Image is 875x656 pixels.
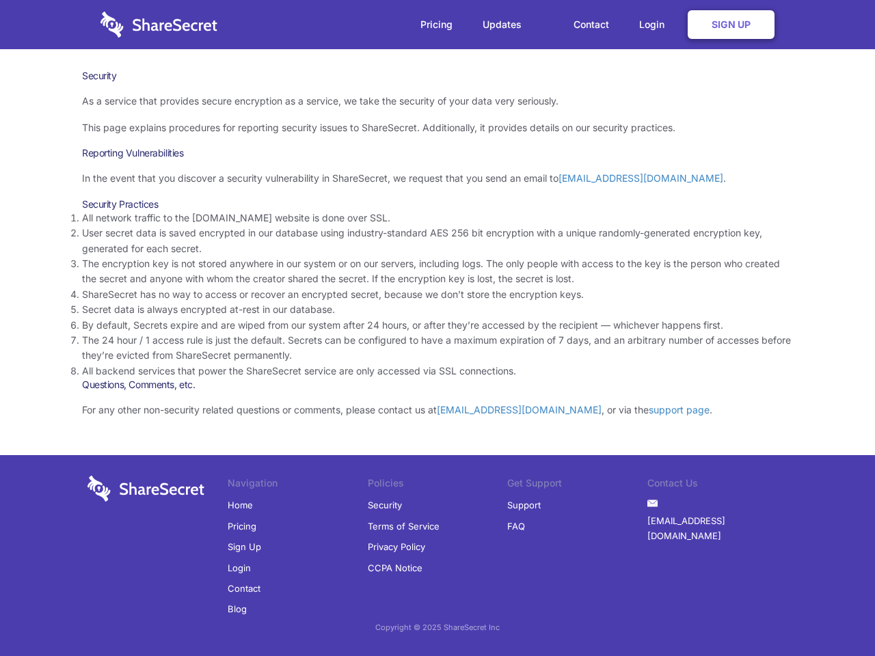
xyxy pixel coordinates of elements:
[82,402,793,418] p: For any other non-security related questions or comments, please contact us at , or via the .
[228,599,247,619] a: Blog
[507,495,541,515] a: Support
[688,10,775,39] a: Sign Up
[368,558,422,578] a: CCPA Notice
[437,404,602,415] a: [EMAIL_ADDRESS][DOMAIN_NAME]
[649,404,710,415] a: support page
[82,302,793,317] li: Secret data is always encrypted at-rest in our database.
[228,558,251,578] a: Login
[558,172,723,184] a: [EMAIL_ADDRESS][DOMAIN_NAME]
[625,3,685,46] a: Login
[368,495,402,515] a: Security
[560,3,623,46] a: Contact
[82,147,793,159] h3: Reporting Vulnerabilities
[82,70,793,82] h1: Security
[82,256,793,287] li: The encryption key is not stored anywhere in our system or on our servers, including logs. The on...
[82,379,793,391] h3: Questions, Comments, etc.
[82,318,793,333] li: By default, Secrets expire and are wiped from our system after 24 hours, or after they’re accesse...
[407,3,466,46] a: Pricing
[82,364,793,379] li: All backend services that power the ShareSecret service are only accessed via SSL connections.
[228,495,253,515] a: Home
[82,210,793,225] li: All network traffic to the [DOMAIN_NAME] website is done over SSL.
[647,476,787,495] li: Contact Us
[82,94,793,109] p: As a service that provides secure encryption as a service, we take the security of your data very...
[82,171,793,186] p: In the event that you discover a security vulnerability in ShareSecret, we request that you send ...
[82,120,793,135] p: This page explains procedures for reporting security issues to ShareSecret. Additionally, it prov...
[87,476,204,502] img: logo-wordmark-white-trans-d4663122ce5f474addd5e946df7df03e33cb6a1c49d2221995e7729f52c070b2.svg
[100,12,217,38] img: logo-wordmark-white-trans-d4663122ce5f474addd5e946df7df03e33cb6a1c49d2221995e7729f52c070b2.svg
[228,476,368,495] li: Navigation
[368,536,425,557] a: Privacy Policy
[82,287,793,302] li: ShareSecret has no way to access or recover an encrypted secret, because we don’t store the encry...
[228,536,261,557] a: Sign Up
[507,516,525,536] a: FAQ
[647,510,787,547] a: [EMAIL_ADDRESS][DOMAIN_NAME]
[82,333,793,364] li: The 24 hour / 1 access rule is just the default. Secrets can be configured to have a maximum expi...
[507,476,647,495] li: Get Support
[368,476,508,495] li: Policies
[228,578,260,599] a: Contact
[82,225,793,256] li: User secret data is saved encrypted in our database using industry-standard AES 256 bit encryptio...
[82,198,793,210] h3: Security Practices
[368,516,440,536] a: Terms of Service
[228,516,256,536] a: Pricing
